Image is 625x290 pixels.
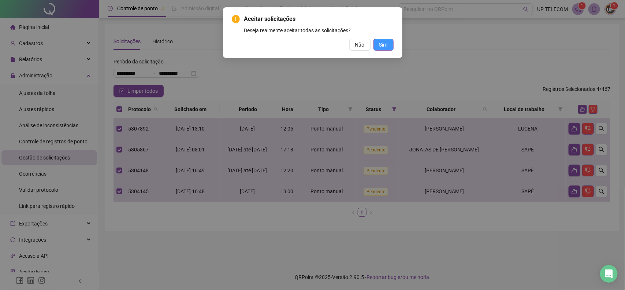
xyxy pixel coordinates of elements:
[355,41,365,49] span: Não
[349,39,371,51] button: Não
[373,39,394,51] button: Sim
[244,26,394,34] div: Deseja realmente aceitar todas as solicitações?
[600,265,618,283] div: Open Intercom Messenger
[232,15,240,23] span: exclamation-circle
[379,41,388,49] span: Sim
[244,15,394,23] span: Aceitar solicitações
